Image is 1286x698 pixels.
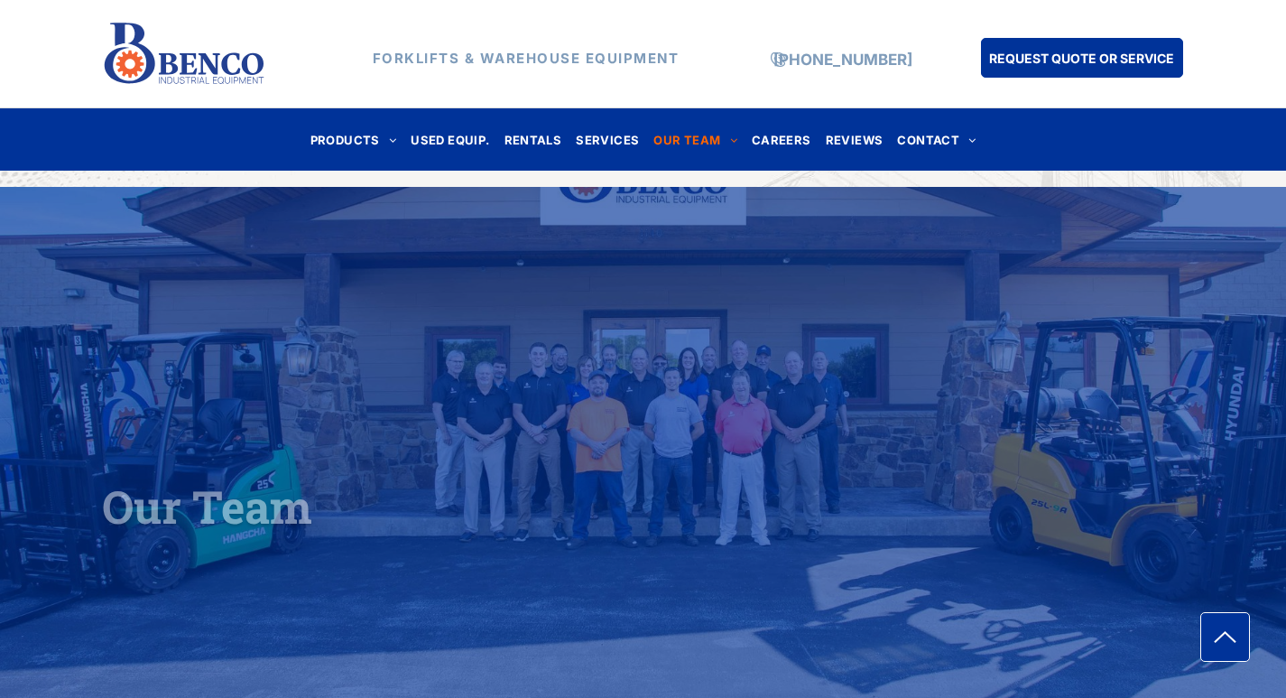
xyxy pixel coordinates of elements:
a: OUR TEAM [646,127,745,152]
a: RENTALS [497,127,569,152]
a: CONTACT [890,127,983,152]
a: PRODUCTS [303,127,404,152]
a: SERVICES [569,127,646,152]
a: [PHONE_NUMBER] [773,51,912,69]
a: CAREERS [745,127,819,152]
a: REVIEWS [819,127,891,152]
a: REQUEST QUOTE OR SERVICE [981,38,1183,78]
span: Our Team [102,478,312,537]
a: USED EQUIP. [403,127,496,152]
span: REQUEST QUOTE OR SERVICE [989,42,1174,75]
strong: FORKLIFTS & WAREHOUSE EQUIPMENT [373,50,680,67]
